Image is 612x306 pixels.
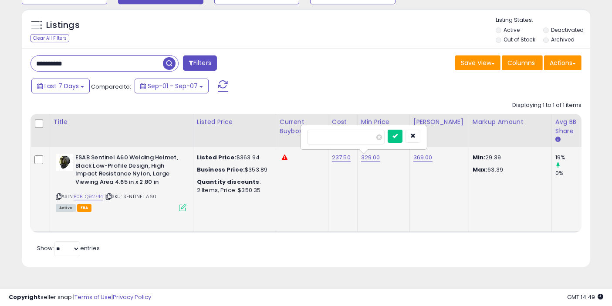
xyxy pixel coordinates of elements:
[74,193,103,200] a: B0BLQ92744
[77,204,92,212] span: FBA
[197,186,269,194] div: 2 Items, Price: $350.35
[551,36,575,43] label: Archived
[413,153,433,162] a: 369.00
[197,153,237,162] b: Listed Price:
[280,117,325,136] div: Current Buybox Price
[413,117,465,127] div: [PERSON_NAME]
[361,153,380,162] a: 329.00
[555,136,561,144] small: Avg BB Share.
[555,169,591,177] div: 0%
[74,293,112,301] a: Terms of Use
[455,55,500,70] button: Save View
[507,58,535,67] span: Columns
[135,79,209,93] button: Sep-01 - Sep-07
[44,82,79,90] span: Last 7 Days
[512,101,582,110] div: Displaying 1 to 1 of 1 items
[56,204,76,212] span: All listings currently available for purchase on Amazon
[197,117,272,127] div: Listed Price
[9,293,151,302] div: seller snap | |
[56,154,186,210] div: ASIN:
[197,166,269,174] div: $353.89
[148,82,198,90] span: Sep-01 - Sep-07
[183,55,217,71] button: Filters
[37,244,100,252] span: Show: entries
[555,117,587,136] div: Avg BB Share
[332,117,354,127] div: Cost
[496,16,590,24] p: Listing States:
[473,154,545,162] p: 29.39
[555,154,591,162] div: 19%
[30,34,69,42] div: Clear All Filters
[113,293,151,301] a: Privacy Policy
[9,293,41,301] strong: Copyright
[75,154,181,188] b: ESAB Sentinel A60 Welding Helmet, Black Low-Profile Design, High Impact Resistance Nylon, Large V...
[56,154,73,171] img: 31cnprRuthL._SL40_.jpg
[91,83,131,91] span: Compared to:
[502,55,543,70] button: Columns
[551,26,584,34] label: Deactivated
[473,117,548,127] div: Markup Amount
[567,293,603,301] span: 2025-09-15 14:49 GMT
[332,153,351,162] a: 237.50
[473,153,486,162] strong: Min:
[504,36,536,43] label: Out of Stock
[197,178,260,186] b: Quantity discounts
[504,26,520,34] label: Active
[197,178,269,186] div: :
[54,117,189,127] div: Title
[46,19,80,31] h5: Listings
[361,117,406,127] div: Min Price
[473,165,488,174] strong: Max:
[197,165,245,174] b: Business Price:
[31,79,90,93] button: Last 7 Days
[197,154,269,162] div: $363.94
[473,166,545,174] p: 63.39
[544,55,582,70] button: Actions
[105,193,156,200] span: | SKU: SENTINEL A60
